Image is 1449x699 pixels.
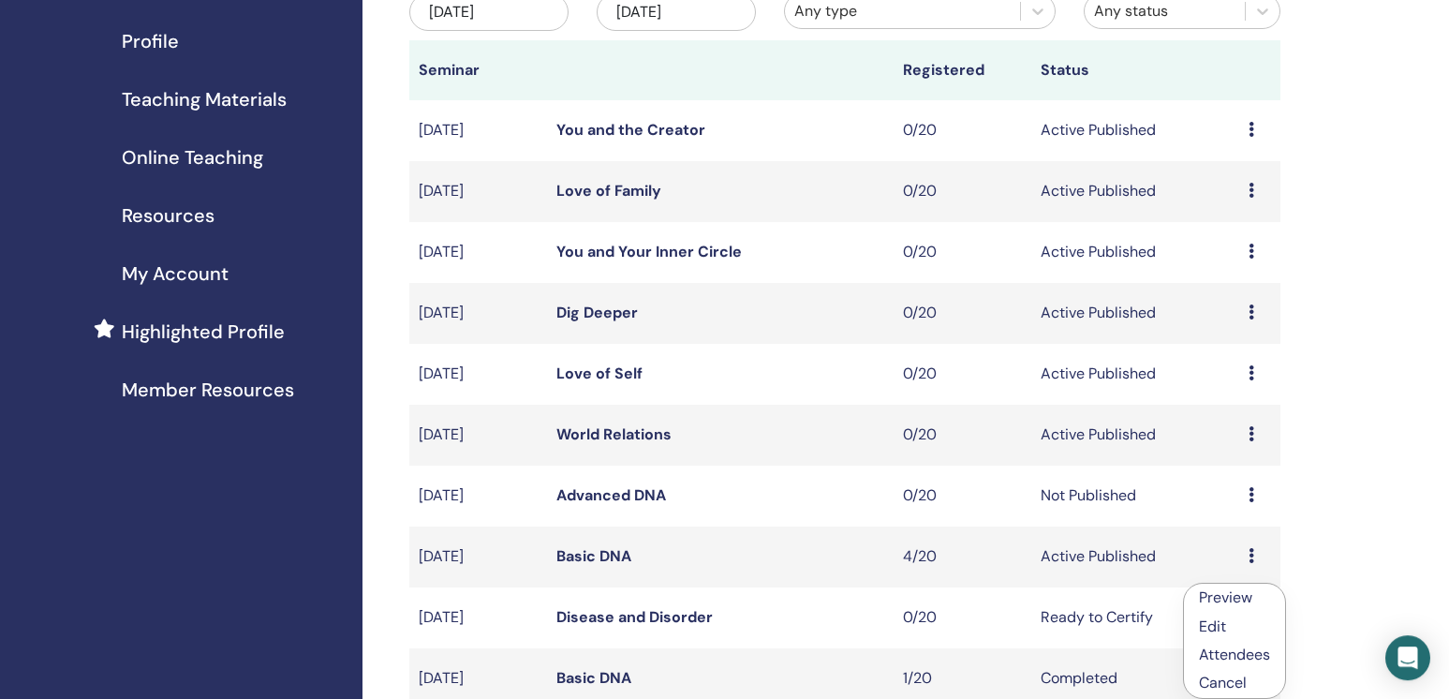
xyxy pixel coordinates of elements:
[556,668,631,688] a: Basic DNA
[1031,40,1238,100] th: Status
[894,100,1032,161] td: 0/20
[409,161,548,222] td: [DATE]
[556,303,638,322] a: Dig Deeper
[894,40,1032,100] th: Registered
[1031,100,1238,161] td: Active Published
[1031,222,1238,283] td: Active Published
[409,344,548,405] td: [DATE]
[409,222,548,283] td: [DATE]
[556,364,643,383] a: Love of Self
[556,424,672,444] a: World Relations
[894,222,1032,283] td: 0/20
[409,587,548,648] td: [DATE]
[409,100,548,161] td: [DATE]
[556,607,713,627] a: Disease and Disorder
[894,344,1032,405] td: 0/20
[556,485,666,505] a: Advanced DNA
[1031,161,1238,222] td: Active Published
[556,120,705,140] a: You and the Creator
[894,587,1032,648] td: 0/20
[409,466,548,527] td: [DATE]
[556,242,742,261] a: You and Your Inner Circle
[894,466,1032,527] td: 0/20
[1385,635,1430,680] div: Open Intercom Messenger
[122,260,229,288] span: My Account
[894,527,1032,587] td: 4/20
[556,181,661,201] a: Love of Family
[894,283,1032,344] td: 0/20
[122,318,285,346] span: Highlighted Profile
[1199,672,1270,694] p: Cancel
[1199,587,1252,607] a: Preview
[1199,645,1270,664] a: Attendees
[409,527,548,587] td: [DATE]
[409,283,548,344] td: [DATE]
[1031,466,1238,527] td: Not Published
[122,85,287,113] span: Teaching Materials
[894,405,1032,466] td: 0/20
[1031,527,1238,587] td: Active Published
[1031,587,1238,648] td: Ready to Certify
[122,143,263,171] span: Online Teaching
[1031,283,1238,344] td: Active Published
[122,376,294,404] span: Member Resources
[122,27,179,55] span: Profile
[1031,344,1238,405] td: Active Published
[894,161,1032,222] td: 0/20
[1199,617,1226,636] a: Edit
[122,201,214,230] span: Resources
[409,40,548,100] th: Seminar
[1031,405,1238,466] td: Active Published
[409,405,548,466] td: [DATE]
[556,546,631,566] a: Basic DNA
